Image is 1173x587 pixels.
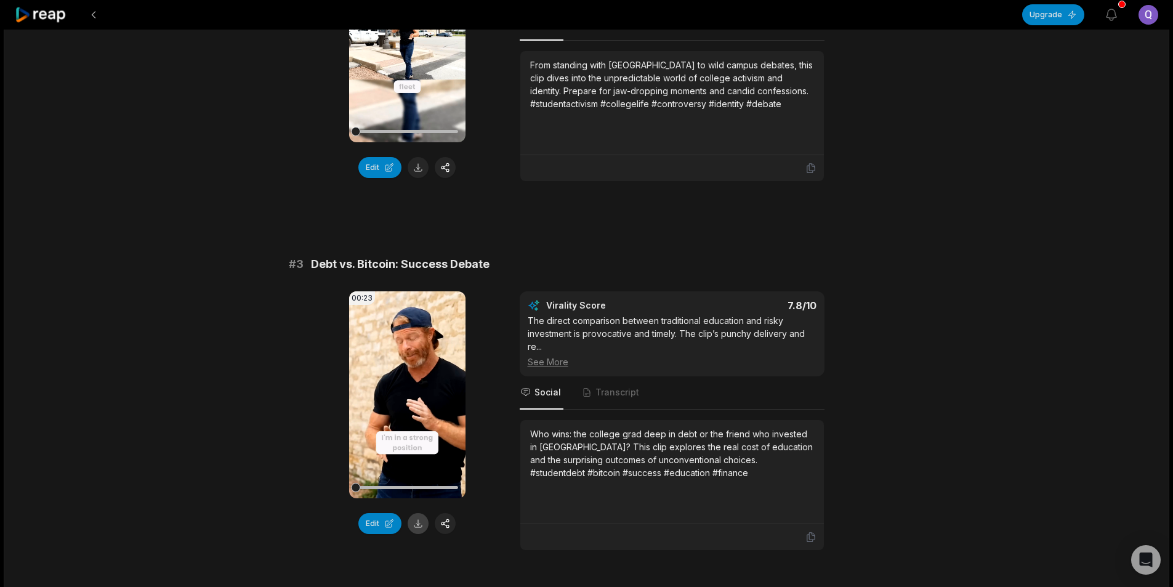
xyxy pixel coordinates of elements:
[546,299,679,312] div: Virality Score
[289,256,304,273] span: # 3
[528,355,816,368] div: See More
[530,59,814,110] div: From standing with [GEOGRAPHIC_DATA] to wild campus debates, this clip dives into the unpredictab...
[358,513,401,534] button: Edit
[528,314,816,368] div: The direct comparison between traditional education and risky investment is provocative and timel...
[520,376,824,410] nav: Tabs
[534,386,561,399] span: Social
[684,299,816,312] div: 7.8 /10
[1022,4,1084,25] button: Upgrade
[349,291,466,498] video: Your browser does not support mp4 format.
[530,427,814,479] div: Who wins: the college grad deep in debt or the friend who invested in [GEOGRAPHIC_DATA]? This cli...
[595,386,639,399] span: Transcript
[358,157,401,178] button: Edit
[311,256,490,273] span: Debt vs. Bitcoin: Success Debate
[1131,545,1161,575] div: Open Intercom Messenger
